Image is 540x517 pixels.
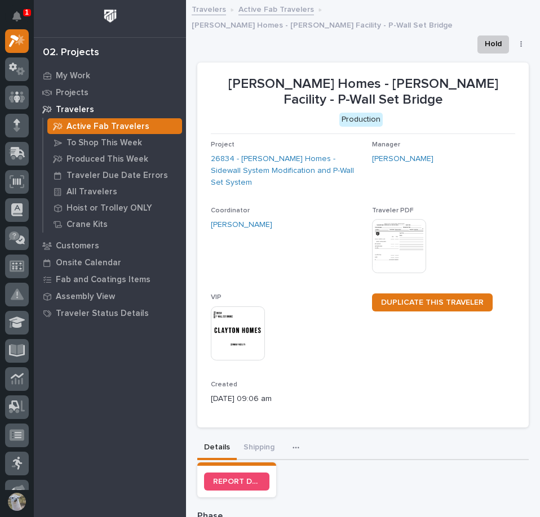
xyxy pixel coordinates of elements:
button: Notifications [5,5,29,28]
p: [PERSON_NAME] Homes - [PERSON_NAME] Facility - P-Wall Set Bridge [192,18,453,30]
a: Produced This Week [43,151,186,167]
a: Active Fab Travelers [238,2,314,15]
span: REPORT DRAWING/DESIGN ISSUE [213,478,260,485]
button: users-avatar [5,490,29,514]
div: 02. Projects [43,47,99,59]
p: Active Fab Travelers [67,122,149,132]
span: VIP [211,294,222,301]
a: [PERSON_NAME] [211,219,272,231]
a: REPORT DRAWING/DESIGN ISSUE [204,473,269,491]
span: Coordinator [211,207,250,214]
p: Onsite Calendar [56,258,121,268]
a: 26834 - [PERSON_NAME] Homes - Sidewall System Modification and P-Wall Set System [211,153,363,188]
p: [DATE] 09:06 am [211,393,363,405]
p: Customers [56,241,99,251]
button: Hold [477,35,509,54]
a: All Travelers [43,184,186,199]
p: Crane Kits [67,220,108,230]
div: Notifications1 [14,11,29,29]
p: 1 [25,8,29,16]
span: Manager [372,141,400,148]
p: Hoist or Trolley ONLY [67,203,152,213]
img: Workspace Logo [100,6,121,26]
a: Fab and Coatings Items [34,271,186,288]
a: Assembly View [34,288,186,305]
p: Assembly View [56,292,115,302]
p: [PERSON_NAME] Homes - [PERSON_NAME] Facility - P-Wall Set Bridge [211,76,515,109]
p: Projects [56,88,88,98]
a: Travelers [192,2,226,15]
a: Projects [34,84,186,101]
a: My Work [34,67,186,84]
p: Traveler Due Date Errors [67,171,168,181]
a: Hoist or Trolley ONLY [43,200,186,216]
a: [PERSON_NAME] [372,153,433,165]
span: Project [211,141,234,148]
a: Traveler Status Details [34,305,186,322]
p: Produced This Week [67,154,148,164]
p: Traveler Status Details [56,309,149,319]
a: To Shop This Week [43,135,186,150]
a: Customers [34,237,186,254]
p: Travelers [56,105,94,115]
a: Onsite Calendar [34,254,186,271]
span: Created [211,381,237,388]
a: Travelers [34,101,186,118]
a: Crane Kits [43,216,186,232]
button: Details [197,436,237,460]
p: All Travelers [67,187,117,197]
span: Hold [485,37,502,51]
p: Fab and Coatings Items [56,275,151,285]
p: To Shop This Week [67,138,142,148]
a: Active Fab Travelers [43,118,186,134]
a: DUPLICATE THIS TRAVELER [372,293,493,311]
p: My Work [56,71,90,81]
span: DUPLICATE THIS TRAVELER [381,298,484,306]
span: Traveler PDF [372,207,414,214]
a: Traveler Due Date Errors [43,167,186,183]
div: Production [339,113,383,127]
button: Shipping [237,436,281,460]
